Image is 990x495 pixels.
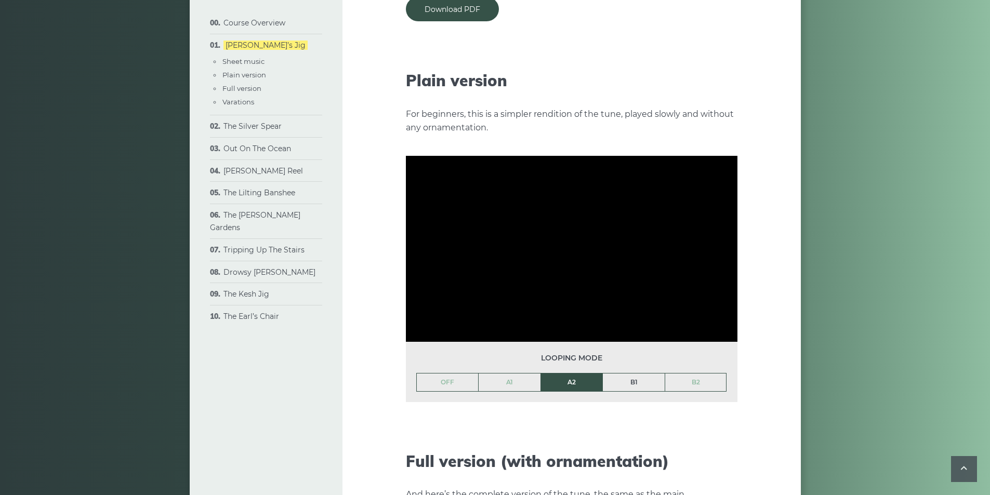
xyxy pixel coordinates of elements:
[416,352,727,364] span: Looping mode
[223,122,282,131] a: The Silver Spear
[222,98,254,106] a: Varations
[417,373,479,391] a: OFF
[223,166,303,176] a: [PERSON_NAME] Reel
[223,41,308,50] a: [PERSON_NAME]’s Jig
[222,71,266,79] a: Plain version
[406,71,737,90] h2: Plain version
[479,373,540,391] a: A1
[210,210,300,232] a: The [PERSON_NAME] Gardens
[223,267,315,277] a: Drowsy [PERSON_NAME]
[406,452,737,471] h2: Full version (with ornamentation)
[223,245,305,255] a: Tripping Up The Stairs
[222,57,265,65] a: Sheet music
[223,312,279,321] a: The Earl’s Chair
[223,289,269,299] a: The Kesh Jig
[223,18,285,28] a: Course Overview
[223,144,291,153] a: Out On The Ocean
[603,373,665,391] a: B1
[223,188,295,197] a: The Lilting Banshee
[222,84,261,92] a: Full version
[406,108,737,135] p: For beginners, this is a simpler rendition of the tune, played slowly and without any ornamentation.
[665,373,727,391] a: B2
